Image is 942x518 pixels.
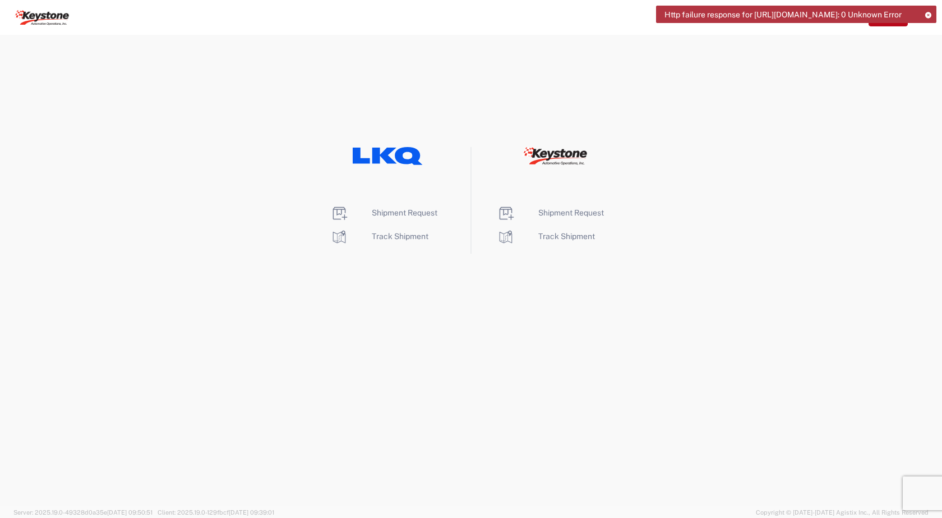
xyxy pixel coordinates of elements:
[497,232,595,241] a: Track Shipment
[372,232,428,241] span: Track Shipment
[330,232,428,241] a: Track Shipment
[158,509,274,516] span: Client: 2025.19.0-129fbcf
[756,507,929,517] span: Copyright © [DATE]-[DATE] Agistix Inc., All Rights Reserved
[107,509,153,516] span: [DATE] 09:50:51
[229,509,274,516] span: [DATE] 09:39:01
[664,10,902,20] span: Http failure response for [URL][DOMAIN_NAME]: 0 Unknown Error
[372,208,437,217] span: Shipment Request
[497,208,604,217] a: Shipment Request
[538,232,595,241] span: Track Shipment
[13,509,153,516] span: Server: 2025.19.0-49328d0a35e
[538,208,604,217] span: Shipment Request
[330,208,437,217] a: Shipment Request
